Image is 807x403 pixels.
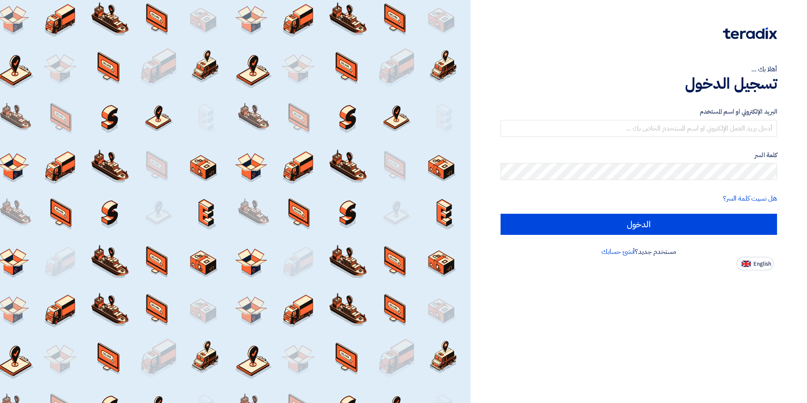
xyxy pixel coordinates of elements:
h1: تسجيل الدخول [501,74,777,93]
a: أنشئ حسابك [601,247,635,257]
img: en-US.png [742,261,751,267]
img: Teradix logo [723,27,777,39]
input: الدخول [501,214,777,235]
label: كلمة السر [501,150,777,160]
a: هل نسيت كلمة السر؟ [723,193,777,204]
input: أدخل بريد العمل الإلكتروني او اسم المستخدم الخاص بك ... [501,120,777,137]
div: مستخدم جديد؟ [501,247,777,257]
label: البريد الإلكتروني او اسم المستخدم [501,107,777,117]
button: English [737,257,774,270]
div: أهلا بك ... [501,64,777,74]
span: English [753,261,771,267]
